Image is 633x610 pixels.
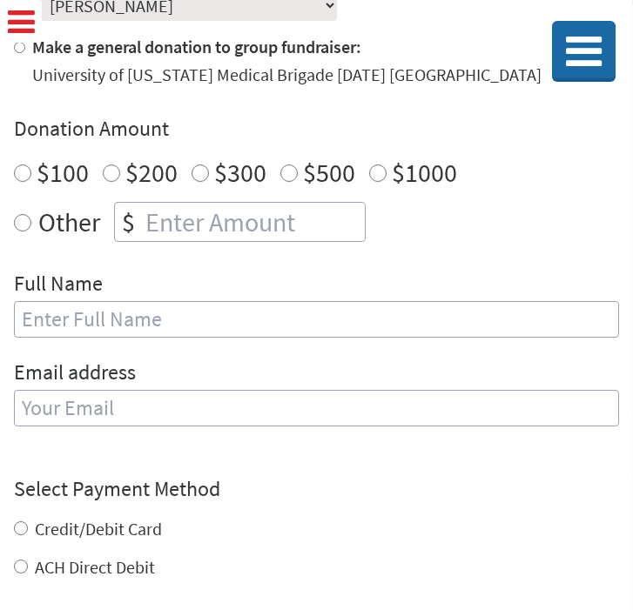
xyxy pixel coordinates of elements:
[35,556,155,578] label: ACH Direct Debit
[32,63,542,87] div: University of [US_STATE] Medical Brigade [DATE] [GEOGRAPHIC_DATA]
[14,390,619,426] input: Your Email
[142,203,365,241] input: Enter Amount
[14,301,619,338] input: Enter Full Name
[14,270,103,301] label: Full Name
[35,518,162,540] label: Credit/Debit Card
[14,359,136,390] label: Email address
[37,156,89,189] label: $100
[38,202,100,242] label: Other
[392,156,457,189] label: $1000
[115,203,142,241] div: $
[125,156,178,189] label: $200
[32,36,361,57] label: Make a general donation to group fundraiser:
[303,156,355,189] label: $500
[14,475,619,503] h4: Select Payment Method
[14,115,619,143] h4: Donation Amount
[214,156,266,189] label: $300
